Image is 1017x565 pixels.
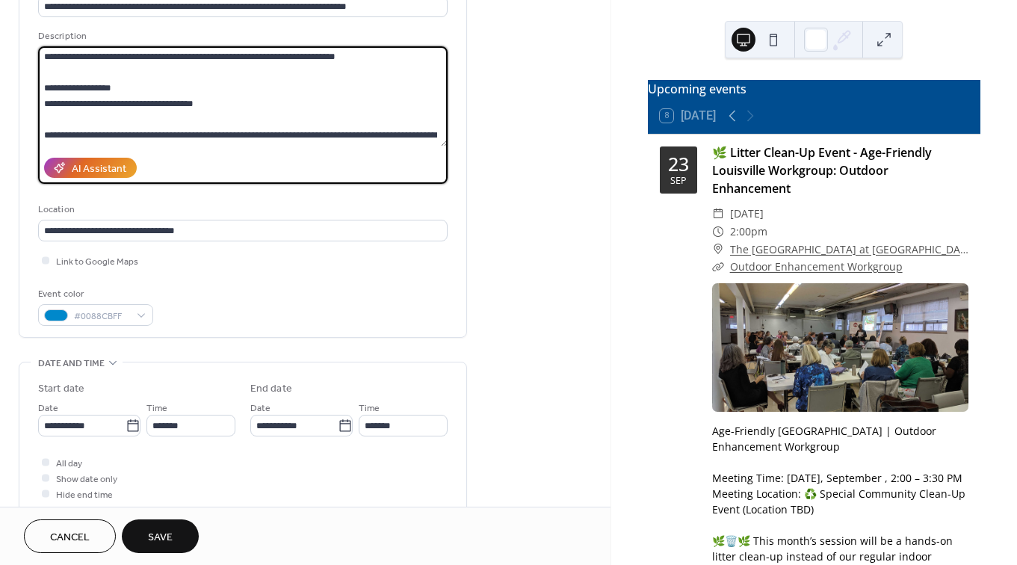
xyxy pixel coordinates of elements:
div: ​ [712,258,724,276]
div: Location [38,202,445,217]
span: Date [38,401,58,416]
a: The [GEOGRAPHIC_DATA] at [GEOGRAPHIC_DATA] and Community Services 1st Floor Conference Room [STRE... [730,241,968,259]
button: Save [122,519,199,553]
div: ​ [712,241,724,259]
button: Cancel [24,519,116,553]
span: Date and time [38,356,105,371]
span: All day [56,456,82,472]
span: [DATE] [730,205,764,223]
div: Description [38,28,445,44]
span: Date [250,401,271,416]
div: 23 [668,155,689,173]
div: End date [250,381,292,397]
span: #0088CBFF [74,309,129,324]
button: AI Assistant [44,158,137,178]
div: AI Assistant [72,161,126,177]
div: Sep [670,176,687,186]
span: Save [148,530,173,546]
span: Time [359,401,380,416]
a: Outdoor Enhancement Workgroup [730,259,903,274]
a: 🌿 Litter Clean-Up Event - Age-Friendly Louisville Workgroup: Outdoor Enhancement [712,144,932,197]
span: Cancel [50,530,90,546]
div: ​ [712,223,724,241]
span: Link to Google Maps [56,254,138,270]
div: Start date [38,381,84,397]
div: Upcoming events [648,80,980,98]
div: Event color [38,286,150,302]
span: 2:00pm [730,223,767,241]
span: Hide end time [56,487,113,503]
span: Show date only [56,472,117,487]
span: Time [146,401,167,416]
div: ​ [712,205,724,223]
